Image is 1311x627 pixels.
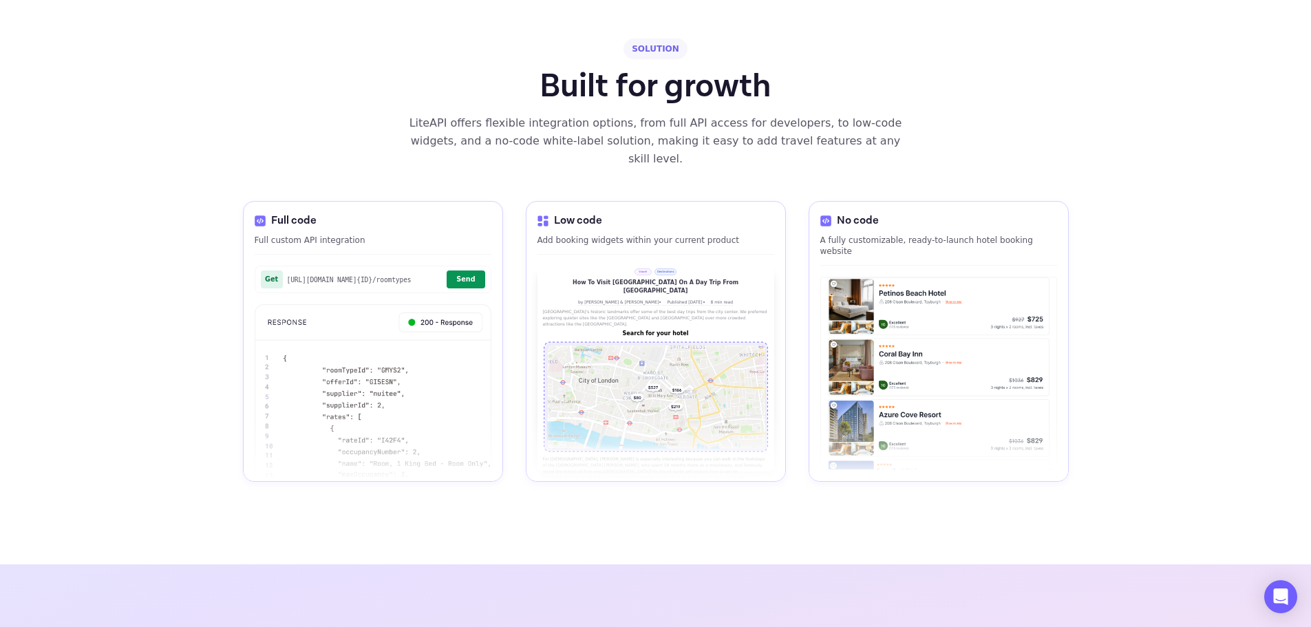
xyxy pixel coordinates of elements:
span: Low code [554,213,602,229]
button: Send [447,270,484,288]
p: Add booking widgets within your current product [537,235,774,246]
div: LiteAPI offers flexible integration options, from full API access for developers, to low-code wid... [409,114,903,168]
p: [GEOGRAPHIC_DATA]'s historic landmarks offer some of the best day trips from the city center. We ... [543,308,769,327]
div: Open Intercom Messenger [1264,580,1297,613]
p: A fully customizable, ready-to-launch hotel booking website [820,235,1057,257]
li: 8 min read [711,299,733,305]
img: API Integration [255,304,491,533]
div: SOLUTION [623,39,688,59]
li: by [PERSON_NAME] & [PERSON_NAME] [578,299,659,305]
p: For [DEMOGRAPHIC_DATA], [PERSON_NAME] is especially interesting because you can walk in the foots... [543,456,769,480]
span: Get [261,270,283,288]
span: travel [635,268,652,275]
img: Code Icon [255,215,266,226]
img: Hotel Card [821,277,1056,469]
img: Code Icon [820,215,831,226]
span: Destinations [654,268,677,275]
img: Map Placeholder [543,341,769,453]
h6: How To Visit [GEOGRAPHIC_DATA] On A Day Trip From [GEOGRAPHIC_DATA] [543,279,769,295]
span: [URL][DOMAIN_NAME] {ID} /roomtypes [287,276,443,284]
span: No code [837,213,879,229]
span: Full code [271,213,317,229]
img: Code Icon [537,215,548,226]
li: Published [DATE] [667,299,702,305]
h6: Search for your hotel [543,330,769,338]
p: Full custom API integration [255,235,491,246]
h1: Built for growth [540,70,771,103]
